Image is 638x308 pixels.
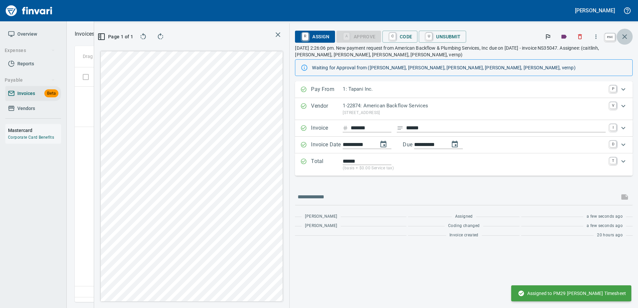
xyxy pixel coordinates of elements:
a: Corporate Card Benefits [8,135,54,140]
button: change date [375,136,391,152]
button: Flag [541,29,555,44]
div: Waiting for Approval from ([PERSON_NAME], [PERSON_NAME], [PERSON_NAME], [PERSON_NAME], [PERSON_NA... [312,62,627,74]
div: Expand [295,98,633,120]
div: Expand [295,120,633,137]
p: Total [311,157,343,172]
p: Pay From [311,85,343,94]
h5: [PERSON_NAME] [575,7,615,14]
div: Coding Required [336,33,381,39]
a: D [610,141,616,147]
a: R [302,33,308,40]
span: Payable [5,76,55,84]
span: Assigned [455,213,473,220]
p: Invoice [311,124,343,133]
span: Assigned to PM29 [PERSON_NAME] Timesheet [518,290,626,297]
span: Beta [44,90,58,97]
a: InvoicesBeta [5,86,61,101]
button: CCode [382,31,418,43]
button: Discard [573,29,587,44]
span: Code [388,31,412,42]
p: Invoice Date [311,141,343,149]
button: Expenses [2,44,58,57]
span: Vendors [17,104,35,113]
span: [PERSON_NAME] [305,223,337,229]
a: T [610,157,616,164]
button: Page 1 of 1 [99,31,132,43]
a: I [610,124,616,131]
p: Invoices [75,30,94,38]
p: [STREET_ADDRESS] [343,110,606,116]
h6: Mastercard [8,127,61,134]
a: esc [605,33,615,41]
button: UUnsubmit [419,31,466,43]
span: Assign [300,31,329,42]
span: Invoices [17,89,35,98]
p: [DATE] 2:26:06 pm. New payment request from American Backflow & Plumbing Services, Inc due on [DA... [295,45,633,58]
span: a few seconds ago [587,213,623,220]
nav: breadcrumb [75,30,94,38]
a: Overview [5,27,61,42]
span: Coding changed [448,223,480,229]
div: Expand [295,153,633,176]
button: Payable [2,74,58,86]
img: Finvari [4,3,54,19]
span: Invoice created [449,232,478,239]
a: V [610,102,616,109]
span: 20 hours ago [597,232,623,239]
span: a few seconds ago [587,223,623,229]
button: RAssign [295,31,335,43]
a: U [426,33,432,40]
p: Due [403,141,434,149]
svg: Invoice number [343,124,348,132]
p: Drag a column heading here to group the table [83,53,181,60]
a: Vendors [5,101,61,116]
div: Expand [295,81,633,98]
span: [PERSON_NAME] [305,213,337,220]
p: (basis + $0.00 Service tax) [343,165,606,172]
span: Page 1 of 1 [102,33,130,41]
button: change due date [447,136,463,152]
span: Unsubmit [424,31,460,42]
svg: Invoice description [397,125,403,131]
p: Vendor [311,102,343,116]
button: [PERSON_NAME] [573,5,617,16]
p: 1-22874: American Backflow Services [343,102,606,110]
span: Reports [17,60,34,68]
button: Labels [557,29,571,44]
span: This records your message into the invoice and notifies anyone mentioned [617,189,633,205]
p: 1: Tapani Inc. [343,85,606,93]
a: C [389,33,396,40]
span: Expenses [5,46,55,55]
span: Overview [17,30,37,38]
a: P [610,85,616,92]
button: More [589,29,603,44]
div: Expand [295,137,633,153]
a: Reports [5,56,61,71]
